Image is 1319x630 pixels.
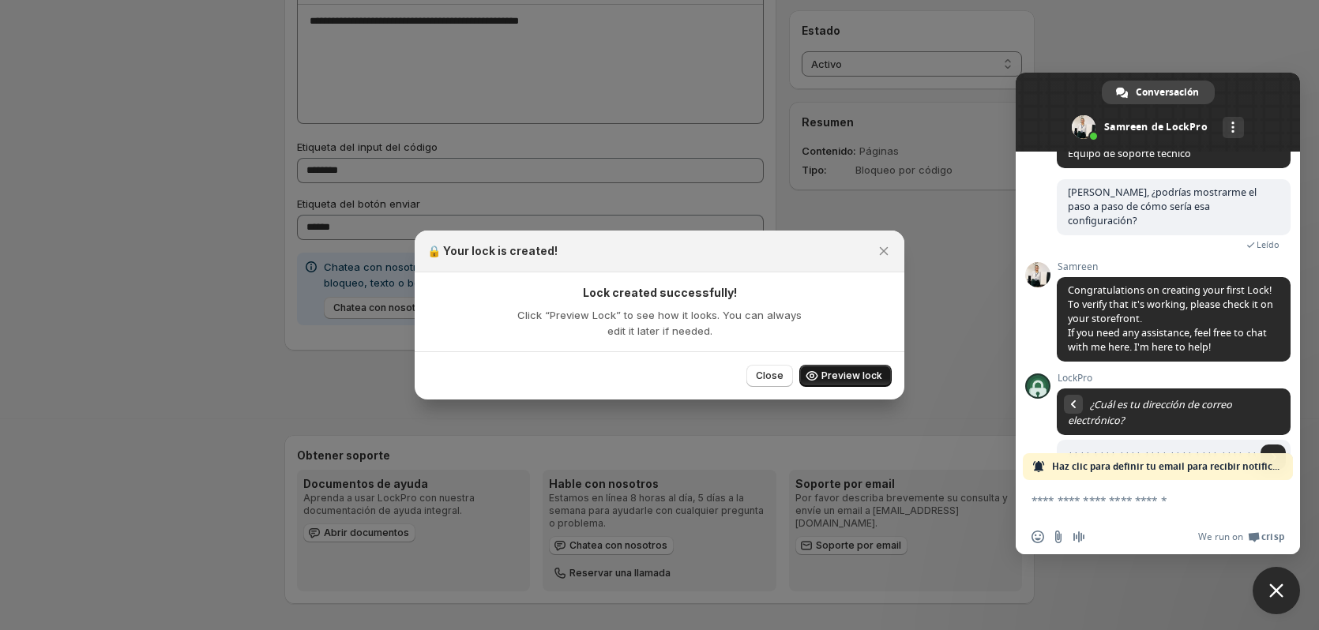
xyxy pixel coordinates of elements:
[1052,531,1065,543] span: Enviar un archivo
[1068,398,1232,427] span: ¿Cuál es tu dirección de correo electrónico?
[583,285,737,301] p: Lock created successfully!
[821,369,882,382] span: Preview lock
[1073,531,1085,543] span: Grabar mensaje de audio
[1198,531,1284,543] a: We run onCrisp
[1136,81,1199,104] span: Conversación
[1068,186,1257,227] span: [PERSON_NAME], ¿podrías mostrarme el paso a paso de cómo sería esa configuración?
[1198,531,1243,543] span: We run on
[746,365,793,387] button: Close
[1064,395,1083,414] div: Volver al mensaje
[1057,261,1291,272] span: Samreen
[1057,440,1256,474] input: Escribe tu dirección de correo electrónico...
[1032,531,1044,543] span: Insertar un emoji
[1261,531,1284,543] span: Crisp
[1261,444,1286,470] span: Enviar
[873,240,895,262] button: Cerrar
[1257,239,1280,250] span: Leído
[514,307,805,339] p: Click “Preview Lock” to see how it looks. You can always edit it later if needed.
[1057,373,1291,384] span: LockPro
[1052,453,1284,480] span: Haz clic para definir tu email para recibir notificaciones.
[1032,493,1249,508] textarea: Escribe aquí tu mensaje...
[427,243,558,259] h2: 🔒 Your lock is created!
[799,365,892,387] button: Preview lock
[1068,283,1273,354] span: Congratulations on creating your first Lock! To verify that it's working, please check it on your...
[756,369,784,382] span: Close
[1102,81,1215,104] div: Conversación
[1223,117,1244,138] div: Más canales
[1253,567,1300,614] div: Close chat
